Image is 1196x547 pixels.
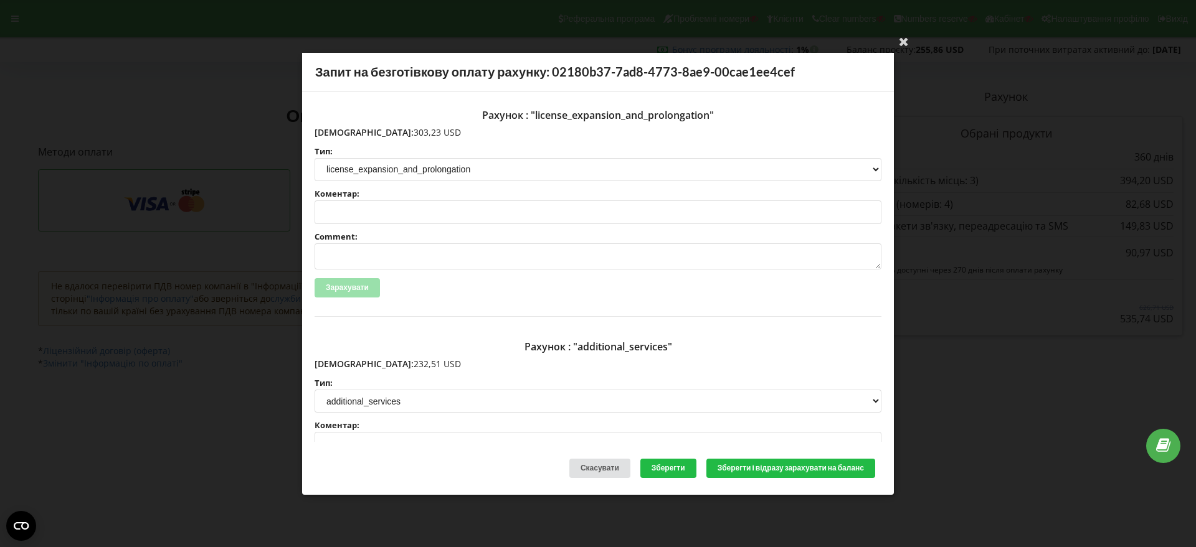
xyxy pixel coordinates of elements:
button: Зберегти [640,459,696,478]
button: Зберегти і відразу зарахувати на баланс [706,459,875,478]
div: Рахунок : "license_expansion_and_prolongation" [315,103,881,126]
label: Тип: [315,147,881,155]
span: [DEMOGRAPHIC_DATA]: [315,358,414,370]
label: Тип: [315,379,881,387]
span: [DEMOGRAPHIC_DATA]: [315,126,414,138]
div: Запит на безготівкову оплату рахунку: 02180b37-7ad8-4773-8ae9-00cae1ee4cef [302,53,894,91]
div: Рахунок : "additional_services" [315,335,881,358]
label: Коментар: [315,421,881,429]
button: Open CMP widget [6,511,36,541]
div: Скасувати [569,459,630,478]
label: Коментар: [315,190,881,198]
p: 303,23 USD [315,126,881,138]
label: Comment: [315,233,881,241]
p: 232,51 USD [315,358,881,370]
